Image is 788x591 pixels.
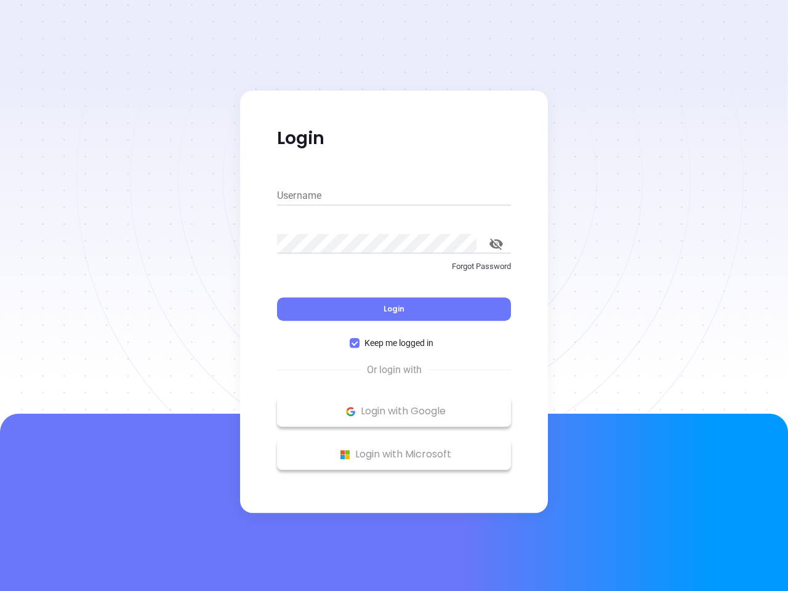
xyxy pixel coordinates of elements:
button: toggle password visibility [481,229,511,259]
p: Login [277,127,511,150]
a: Forgot Password [277,260,511,283]
button: Google Logo Login with Google [277,396,511,427]
button: Login [277,297,511,321]
span: Login [384,304,404,314]
p: Login with Google [283,402,505,420]
img: Microsoft Logo [337,447,353,462]
img: Google Logo [343,404,358,419]
span: Keep me logged in [360,336,438,350]
button: Microsoft Logo Login with Microsoft [277,439,511,470]
span: Or login with [361,363,428,377]
p: Login with Microsoft [283,445,505,464]
p: Forgot Password [277,260,511,273]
